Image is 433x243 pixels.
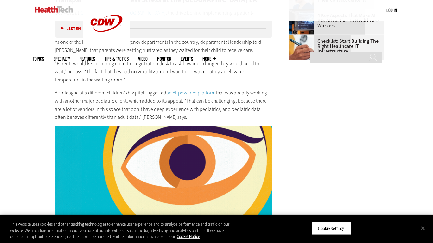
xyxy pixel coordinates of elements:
[167,89,216,96] a: an AI-powered platform
[312,222,351,235] button: Cookie Settings
[55,60,272,84] p: “Parents would keep coming up to the registration desk to ask how much longer they would need to ...
[80,56,95,61] a: Features
[387,7,397,13] a: Log in
[416,221,430,235] button: Close
[55,89,272,121] p: A colleague at a different children’s hospital suggested that was already working with another ma...
[387,7,397,14] div: User menu
[83,42,130,48] a: CDW
[54,56,70,61] span: Specialty
[105,56,129,61] a: Tips & Tactics
[177,234,200,239] a: More information about your privacy
[35,6,73,13] img: Home
[203,56,216,61] span: More
[10,221,238,240] div: This website uses cookies and other tracking technologies to enhance user experience and to analy...
[157,56,172,61] a: MonITor
[33,56,44,61] span: Topics
[138,56,148,61] a: Video
[181,56,193,61] a: Events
